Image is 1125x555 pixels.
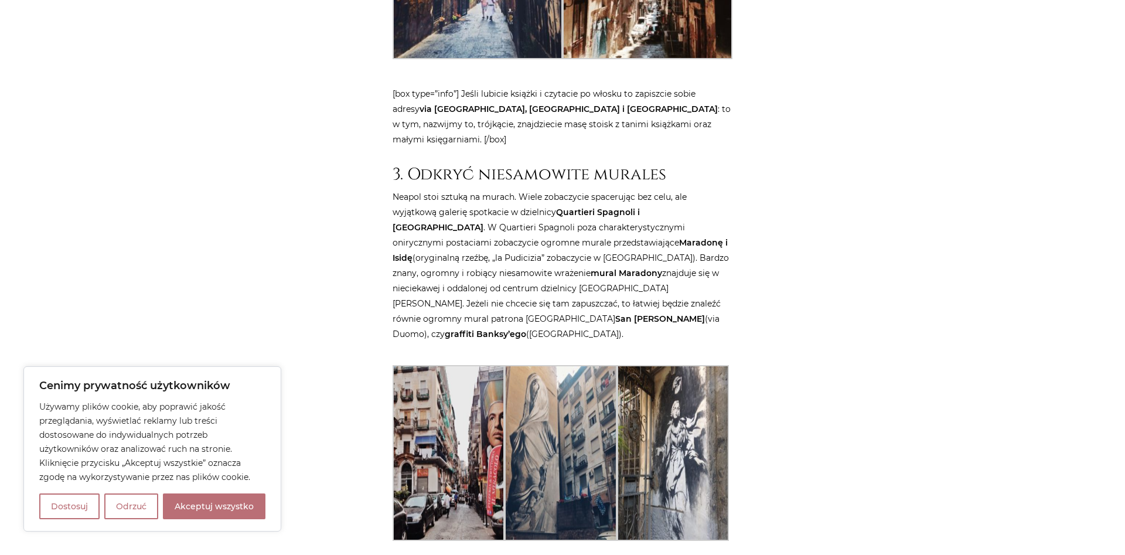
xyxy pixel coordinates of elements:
[393,189,732,342] p: Neapol stoi sztuką na murach. Wiele zobaczycie spacerując bez celu, ale wyjątkową galerię spotkac...
[163,493,265,519] button: Akceptuj wszystko
[393,207,640,233] strong: Quartieri Spagnoli i [GEOGRAPHIC_DATA]
[104,493,158,519] button: Odrzuć
[39,493,100,519] button: Dostosuj
[615,314,705,324] strong: San [PERSON_NAME]
[393,237,728,263] strong: Maradonę i Isidę
[393,165,732,185] h2: 3. Odkryć niesamowite murales
[445,329,526,339] strong: graffiti Banksy’ego
[393,86,732,147] p: [box type=”info”] Jeśli lubicie książki i czytacie po włosku to zapiszcie sobie adresy : to w tym...
[591,268,662,278] strong: mural Maradony
[420,104,718,114] strong: via [GEOGRAPHIC_DATA], [GEOGRAPHIC_DATA] i [GEOGRAPHIC_DATA]
[39,379,265,393] p: Cenimy prywatność użytkowników
[39,400,265,484] p: Używamy plików cookie, aby poprawić jakość przeglądania, wyświetlać reklamy lub treści dostosowan...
